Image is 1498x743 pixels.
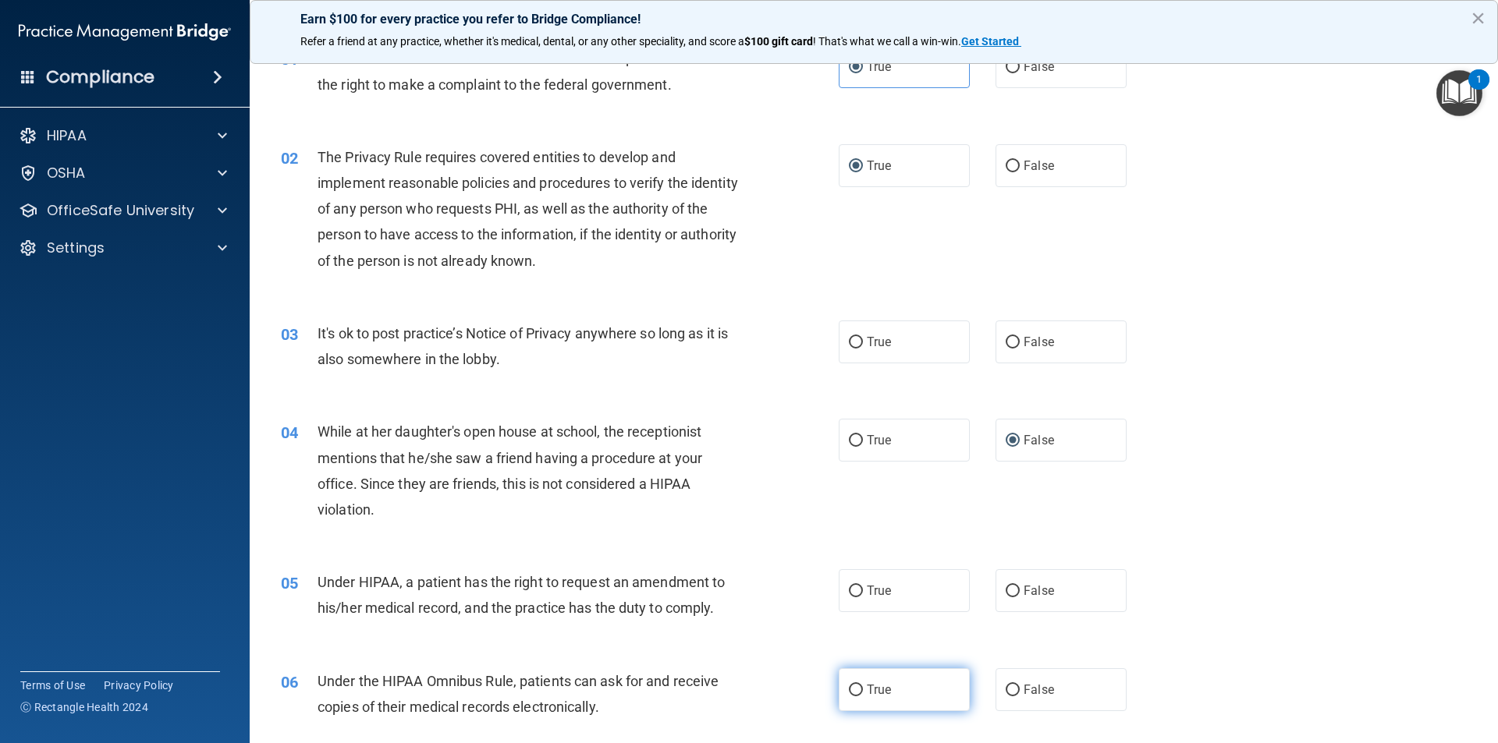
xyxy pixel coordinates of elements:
a: OSHA [19,164,227,182]
img: PMB logo [19,16,231,48]
span: False [1024,334,1054,349]
span: Under the HIPAA Omnibus Rule, patients can ask for and receive copies of their medical records el... [318,673,719,715]
span: Ⓒ Rectangle Health 2024 [20,699,148,715]
span: ! That's what we call a win-win. [813,35,961,48]
input: False [1006,685,1020,696]
input: True [849,685,863,696]
span: True [867,583,891,598]
span: 02 [281,149,298,168]
input: True [849,435,863,447]
a: Privacy Policy [104,678,174,693]
span: 03 [281,325,298,344]
a: Terms of Use [20,678,85,693]
strong: Get Started [961,35,1019,48]
span: False [1024,433,1054,448]
span: True [867,334,891,349]
p: HIPAA [47,126,87,145]
input: False [1006,337,1020,349]
a: HIPAA [19,126,227,145]
span: True [867,59,891,74]
p: OfficeSafe University [47,201,194,220]
input: True [849,62,863,73]
button: Close [1471,5,1486,30]
span: The Privacy Rule requires covered entities to develop and implement reasonable policies and proce... [318,149,738,269]
span: Refer a friend at any practice, whether it's medical, dental, or any other speciality, and score a [300,35,744,48]
span: Patients who believe that their PHI has been compromised have the right to make a complaint to th... [318,50,719,92]
span: It's ok to post practice’s Notice of Privacy anywhere so long as it is also somewhere in the lobby. [318,325,728,367]
span: False [1024,59,1054,74]
a: Settings [19,239,227,257]
input: False [1006,435,1020,447]
span: True [867,158,891,173]
span: 04 [281,423,298,442]
input: True [849,586,863,597]
span: 05 [281,574,298,593]
a: Get Started [961,35,1021,48]
div: 1 [1476,80,1482,100]
span: Under HIPAA, a patient has the right to request an amendment to his/her medical record, and the p... [318,574,725,616]
h4: Compliance [46,66,154,88]
p: OSHA [47,164,86,182]
input: True [849,337,863,349]
span: While at her daughter's open house at school, the receptionist mentions that he/she saw a friend ... [318,423,702,518]
p: Settings [47,239,105,257]
span: 06 [281,673,298,692]
span: True [867,682,891,697]
input: True [849,161,863,172]
span: False [1024,682,1054,697]
span: False [1024,158,1054,173]
p: Earn $100 for every practice you refer to Bridge Compliance! [300,12,1447,27]
span: False [1024,583,1054,598]
strong: $100 gift card [744,35,813,48]
span: True [867,433,891,448]
input: False [1006,586,1020,597]
button: Open Resource Center, 1 new notification [1436,70,1482,116]
a: OfficeSafe University [19,201,227,220]
input: False [1006,161,1020,172]
input: False [1006,62,1020,73]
